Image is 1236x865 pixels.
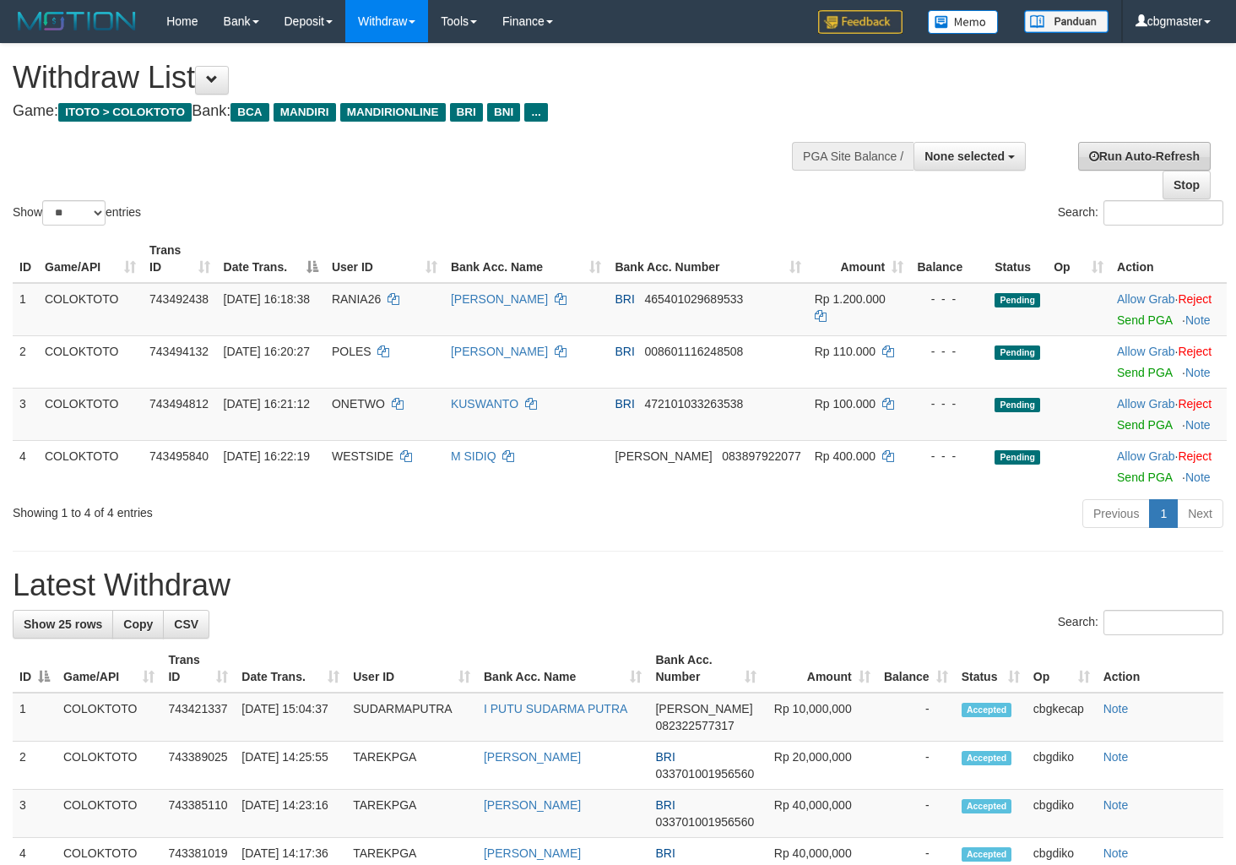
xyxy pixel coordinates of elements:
[1058,200,1223,226] label: Search:
[332,449,393,463] span: WESTSIDE
[962,847,1012,862] span: Accepted
[13,742,57,790] td: 2
[1082,499,1150,528] a: Previous
[995,450,1040,465] span: Pending
[655,702,752,715] span: [PERSON_NAME]
[38,283,143,336] td: COLOKTOTO
[1110,388,1227,440] td: ·
[230,103,268,122] span: BCA
[346,742,477,790] td: TAREKPGA
[1078,142,1211,171] a: Run Auto-Refresh
[484,750,581,764] a: [PERSON_NAME]
[484,798,581,812] a: [PERSON_NAME]
[1178,397,1212,411] a: Reject
[644,397,743,411] span: Copy 472101033263538 to clipboard
[1185,418,1211,432] a: Note
[1185,471,1211,484] a: Note
[346,790,477,838] td: TAREKPGA
[763,645,877,693] th: Amount: activate to sort column ascending
[235,693,346,742] td: [DATE] 15:04:37
[988,235,1047,283] th: Status
[655,815,754,829] span: Copy 033701001956560 to clipboard
[332,397,385,411] span: ONETWO
[149,345,209,358] span: 743494132
[1178,292,1212,306] a: Reject
[1163,171,1211,199] a: Stop
[340,103,446,122] span: MANDIRIONLINE
[917,343,981,360] div: - - -
[451,292,548,306] a: [PERSON_NAME]
[910,235,988,283] th: Balance
[808,235,911,283] th: Amount: activate to sort column ascending
[1110,335,1227,388] td: ·
[763,790,877,838] td: Rp 40,000,000
[1110,283,1227,336] td: ·
[1117,471,1172,484] a: Send PGA
[644,345,743,358] span: Copy 008601116248508 to clipboard
[1117,449,1178,463] span: ·
[224,449,310,463] span: [DATE] 16:22:19
[149,449,209,463] span: 743495840
[13,645,57,693] th: ID: activate to sort column descending
[608,235,807,283] th: Bank Acc. Number: activate to sort column ascending
[13,498,502,521] div: Showing 1 to 4 of 4 entries
[818,10,903,34] img: Feedback.jpg
[450,103,483,122] span: BRI
[13,335,38,388] td: 2
[484,702,627,715] a: I PUTU SUDARMA PUTRA
[792,142,913,171] div: PGA Site Balance /
[161,742,235,790] td: 743389025
[13,388,38,440] td: 3
[13,569,1223,602] h1: Latest Withdraw
[877,693,955,742] td: -
[995,293,1040,307] span: Pending
[235,790,346,838] td: [DATE] 14:23:16
[42,200,106,226] select: Showentries
[815,345,875,358] span: Rp 110.000
[38,335,143,388] td: COLOKTOTO
[13,235,38,283] th: ID
[451,449,496,463] a: M SIDIQ
[346,645,477,693] th: User ID: activate to sort column ascending
[161,645,235,693] th: Trans ID: activate to sort column ascending
[1185,366,1211,379] a: Note
[174,617,198,631] span: CSV
[644,292,743,306] span: Copy 465401029689533 to clipboard
[1103,610,1223,635] input: Search:
[332,345,371,358] span: POLES
[917,395,981,412] div: - - -
[1117,292,1178,306] span: ·
[1103,200,1223,226] input: Search:
[224,397,310,411] span: [DATE] 16:21:12
[995,398,1040,412] span: Pending
[1027,693,1097,742] td: cbgkecap
[648,645,763,693] th: Bank Acc. Number: activate to sort column ascending
[815,449,875,463] span: Rp 400.000
[346,693,477,742] td: SUDARMAPUTRA
[1117,313,1172,327] a: Send PGA
[995,345,1040,360] span: Pending
[13,440,38,492] td: 4
[615,397,634,411] span: BRI
[1027,645,1097,693] th: Op: activate to sort column ascending
[13,610,113,639] a: Show 25 rows
[1117,345,1174,358] a: Allow Grab
[722,449,800,463] span: Copy 083897922077 to clipboard
[38,440,143,492] td: COLOKTOTO
[962,799,1012,813] span: Accepted
[1110,235,1227,283] th: Action
[924,150,1005,163] span: None selected
[655,846,675,860] span: BRI
[1103,750,1129,764] a: Note
[57,790,161,838] td: COLOKTOTO
[1024,10,1109,33] img: panduan.png
[928,10,999,34] img: Button%20Memo.svg
[13,61,807,95] h1: Withdraw List
[161,790,235,838] td: 743385110
[962,703,1012,717] span: Accepted
[24,617,102,631] span: Show 25 rows
[763,693,877,742] td: Rp 10,000,000
[615,345,634,358] span: BRI
[955,645,1027,693] th: Status: activate to sort column ascending
[917,291,981,307] div: - - -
